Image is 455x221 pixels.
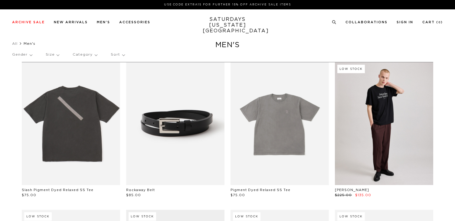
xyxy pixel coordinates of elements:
p: Sort [111,48,124,62]
a: Rockaway Belt [126,188,155,192]
div: Low Stock [233,212,260,221]
p: Category [73,48,97,62]
p: Size [46,48,59,62]
div: Low Stock [337,212,365,221]
span: $75.00 [231,193,245,197]
a: Sign In [397,21,413,24]
a: All [12,42,18,45]
span: Men's [24,42,35,45]
span: $135.00 [355,193,371,197]
a: Men's [97,21,110,24]
a: Archive Sale [12,21,45,24]
span: $75.00 [22,193,36,197]
small: 0 [438,21,441,24]
span: $85.00 [126,193,141,197]
a: [PERSON_NAME] [335,188,369,192]
a: Accessories [119,21,150,24]
p: Use Code EXTRA15 for Further 15% Off Archive Sale Items [15,2,440,7]
a: New Arrivals [54,21,88,24]
div: Low Stock [129,212,156,221]
div: Low Stock [337,65,365,73]
a: Cart (0) [422,21,443,24]
a: Collaborations [345,21,388,24]
a: Slash Pigment Dyed Relaxed SS Tee [22,188,93,192]
p: Gender [12,48,32,62]
a: SATURDAYS[US_STATE][GEOGRAPHIC_DATA] [203,17,253,34]
a: Pigment Dyed Relaxed SS Tee [231,188,290,192]
div: Low Stock [24,212,52,221]
span: $225.00 [335,193,352,197]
